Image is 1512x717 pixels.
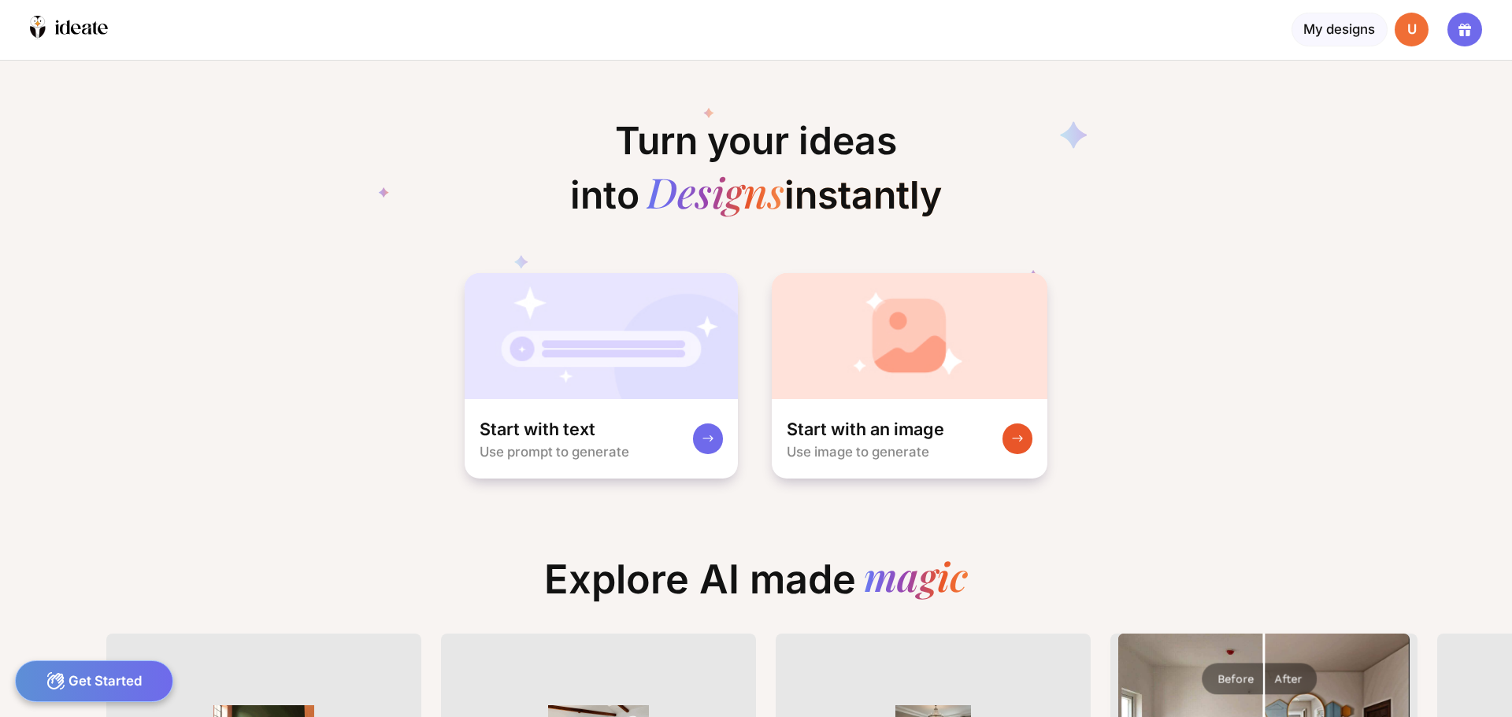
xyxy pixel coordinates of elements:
[480,418,595,441] div: Start with text
[1291,13,1388,46] div: My designs
[787,444,929,460] div: Use image to generate
[1395,13,1429,46] div: U
[787,418,944,441] div: Start with an image
[864,556,968,603] div: magic
[15,660,173,702] div: Get Started
[465,273,739,399] img: startWithTextCardBg.jpg
[480,444,629,460] div: Use prompt to generate
[772,273,1048,399] img: startWithImageCardBg.jpg
[529,556,983,618] div: Explore AI made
